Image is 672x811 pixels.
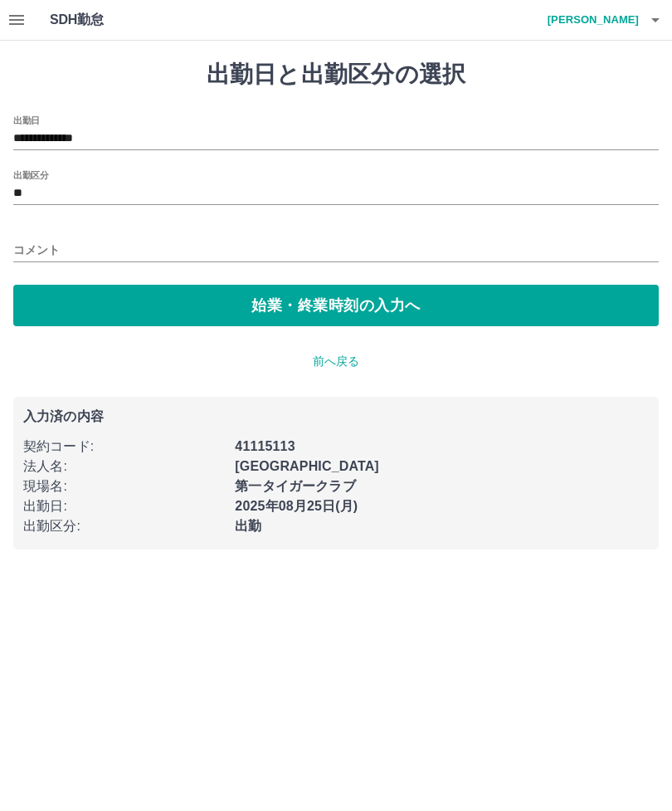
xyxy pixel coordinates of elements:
[235,519,261,533] b: 出勤
[235,479,355,493] b: 第一タイガークラブ
[23,516,225,536] p: 出勤区分 :
[23,496,225,516] p: 出勤日 :
[13,114,40,126] label: 出勤日
[13,285,659,326] button: 始業・終業時刻の入力へ
[13,353,659,370] p: 前へ戻る
[13,61,659,89] h1: 出勤日と出勤区分の選択
[235,459,379,473] b: [GEOGRAPHIC_DATA]
[23,457,225,476] p: 法人名 :
[13,169,48,181] label: 出勤区分
[235,439,295,453] b: 41115113
[23,437,225,457] p: 契約コード :
[23,476,225,496] p: 現場名 :
[235,499,358,513] b: 2025年08月25日(月)
[23,410,649,423] p: 入力済の内容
